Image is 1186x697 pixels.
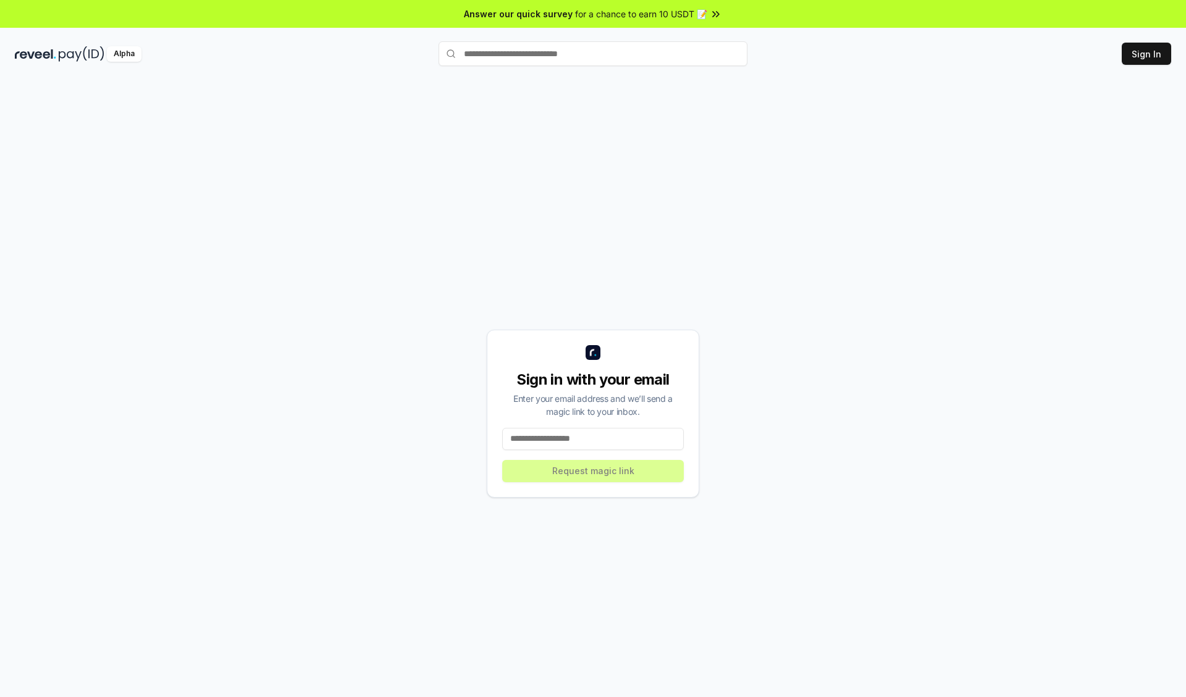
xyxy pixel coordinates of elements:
button: Sign In [1122,43,1171,65]
span: for a chance to earn 10 USDT 📝 [575,7,707,20]
img: reveel_dark [15,46,56,62]
div: Sign in with your email [502,370,684,390]
div: Enter your email address and we’ll send a magic link to your inbox. [502,392,684,418]
div: Alpha [107,46,141,62]
img: pay_id [59,46,104,62]
span: Answer our quick survey [464,7,573,20]
img: logo_small [586,345,600,360]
